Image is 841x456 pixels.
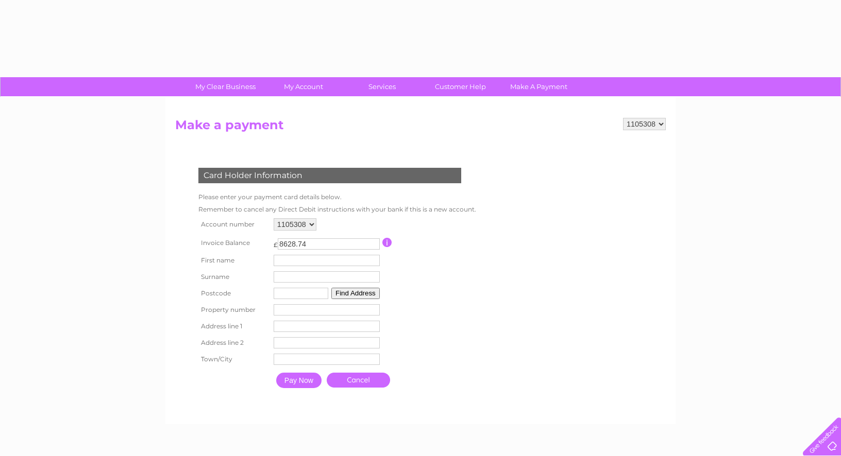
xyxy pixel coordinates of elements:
[196,191,479,203] td: Please enter your payment card details below.
[175,118,666,137] h2: Make a payment
[261,77,346,96] a: My Account
[196,203,479,216] td: Remember to cancel any Direct Debit instructions with your bank if this is a new account.
[196,335,271,351] th: Address line 2
[183,77,268,96] a: My Clear Business
[196,252,271,269] th: First name
[418,77,503,96] a: Customer Help
[196,351,271,367] th: Town/City
[327,373,390,388] a: Cancel
[340,77,425,96] a: Services
[196,285,271,302] th: Postcode
[382,238,392,247] input: Information
[196,302,271,318] th: Property number
[274,236,278,249] td: £
[331,288,380,299] button: Find Address
[496,77,581,96] a: Make A Payment
[276,373,322,388] input: Pay Now
[196,318,271,335] th: Address line 1
[196,269,271,285] th: Surname
[198,168,461,183] div: Card Holder Information
[196,216,271,233] th: Account number
[196,233,271,252] th: Invoice Balance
